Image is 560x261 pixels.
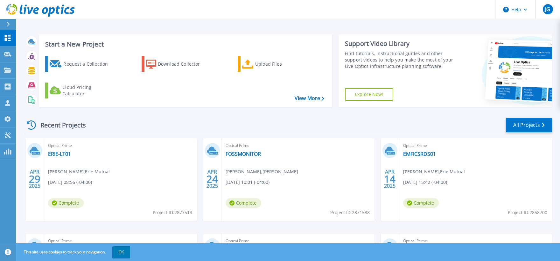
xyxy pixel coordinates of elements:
[142,56,213,72] a: Download Collector
[345,50,453,69] div: Find tutorials, instructional guides and other support videos to help you make the most of your L...
[29,176,40,182] span: 29
[295,95,324,101] a: View More
[17,246,130,258] span: This site uses cookies to track your navigation.
[384,167,396,191] div: APR 2025
[345,40,453,48] div: Support Video Library
[506,118,552,132] a: All Projects
[206,167,218,191] div: APR 2025
[48,168,110,175] span: [PERSON_NAME] , Erie Mutual
[45,56,116,72] a: Request a Collection
[206,176,218,182] span: 24
[48,151,71,157] a: ERIE-LT01
[29,167,41,191] div: APR 2025
[403,151,436,157] a: EMFICSRDS01
[62,84,113,97] div: Cloud Pricing Calculator
[63,58,114,70] div: Request a Collection
[226,142,371,149] span: Optical Prime
[226,198,261,208] span: Complete
[226,179,269,186] span: [DATE] 10:01 (-04:00)
[226,237,371,244] span: Optical Prime
[226,168,298,175] span: [PERSON_NAME] , [PERSON_NAME]
[330,209,370,216] span: Project ID: 2871588
[403,142,548,149] span: Optical Prime
[112,246,130,258] button: OK
[45,41,324,48] h3: Start a New Project
[158,58,209,70] div: Download Collector
[403,179,447,186] span: [DATE] 15:42 (-04:00)
[545,7,550,12] span: JG
[48,237,193,244] span: Optical Prime
[403,198,439,208] span: Complete
[238,56,309,72] a: Upload Files
[153,209,192,216] span: Project ID: 2877513
[403,237,548,244] span: Optical Prime
[48,179,92,186] span: [DATE] 08:56 (-04:00)
[48,142,193,149] span: Optical Prime
[255,58,306,70] div: Upload Files
[345,88,393,101] a: Explore Now!
[508,209,547,216] span: Project ID: 2858700
[384,176,395,182] span: 14
[226,151,261,157] a: FOSSMONITOR
[48,198,84,208] span: Complete
[45,83,116,98] a: Cloud Pricing Calculator
[403,168,465,175] span: [PERSON_NAME] , Erie Mutual
[24,117,94,133] div: Recent Projects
